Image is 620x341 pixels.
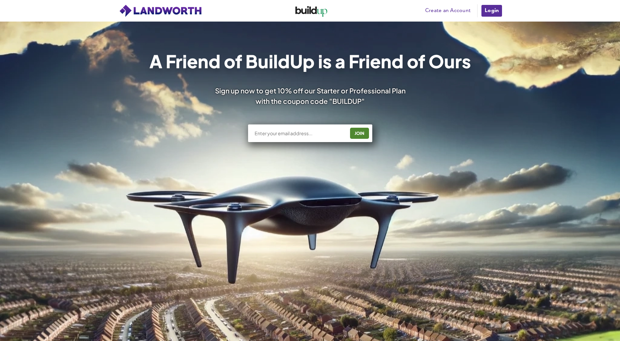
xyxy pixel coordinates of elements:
[481,4,503,17] a: Login
[350,128,369,139] button: JOIN
[422,6,474,16] a: Create an Account
[352,128,367,138] div: JOIN
[254,130,345,137] input: Enter your email address...
[149,52,471,70] h1: A Friend of BuildUp is a Friend of Ours
[211,86,410,106] div: Sign up now to get 10% off our Starter or Professional Plan with the coupon code "BUILDUP"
